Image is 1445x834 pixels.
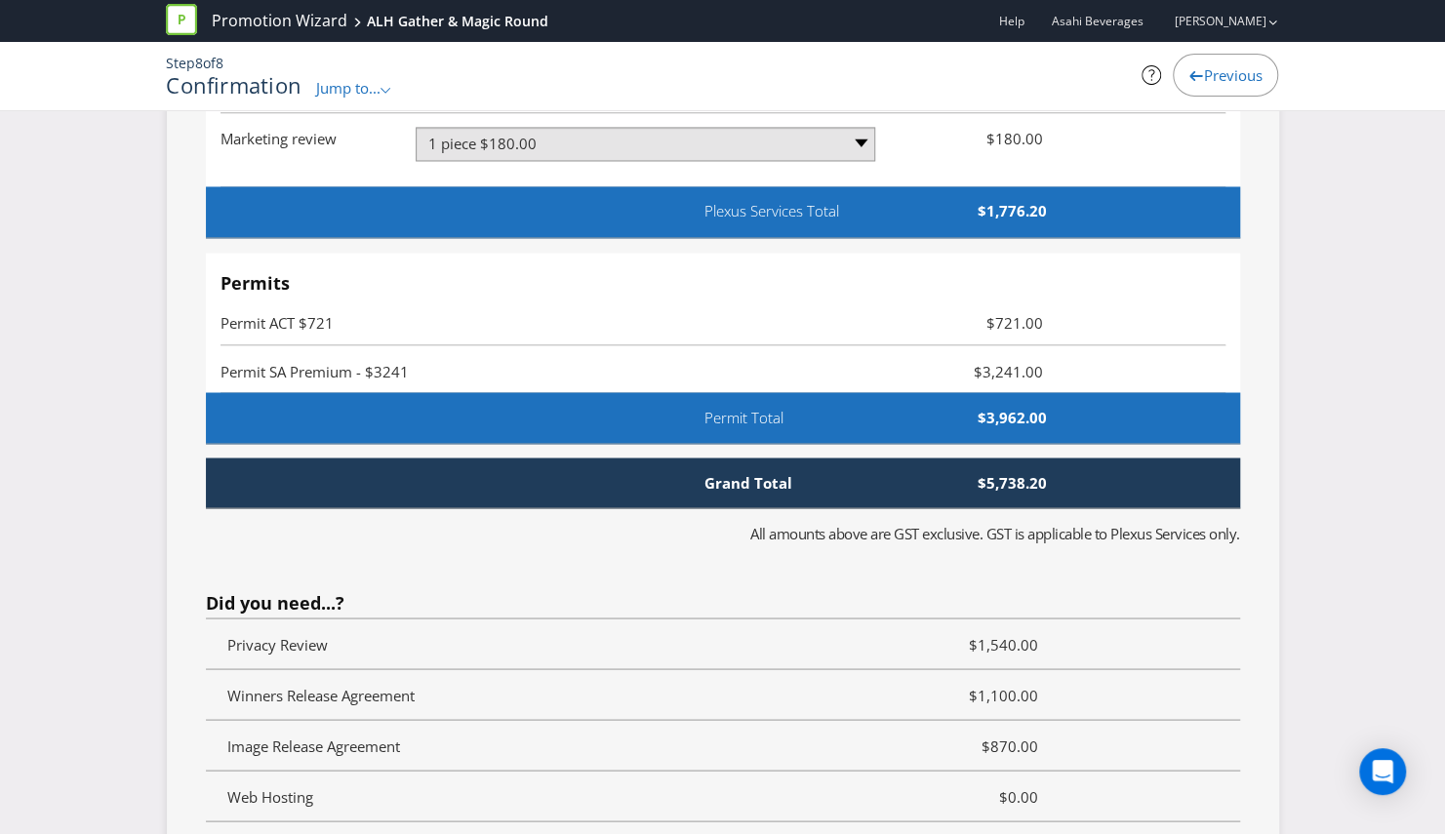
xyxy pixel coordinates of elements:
span: Permit ACT $721 [221,313,334,333]
span: Winners Release Agreement [227,685,415,704]
span: Image Release Agreement [227,735,400,755]
span: Grand Total [690,472,838,493]
span: Permit SA Premium - $3241 [221,361,409,380]
span: Jump to... [316,78,381,98]
a: [PERSON_NAME] [1154,13,1265,29]
h4: Permits [221,274,1225,294]
span: Previous [1203,65,1262,85]
div: Open Intercom Messenger [1359,748,1406,795]
span: $1,100.00 [888,683,1053,706]
span: $5,738.20 [839,472,1063,493]
span: $3,241.00 [890,359,1058,382]
span: All amounts above are GST exclusive. GST is applicable to Plexus Services only. [750,523,1240,542]
span: $1,776.20 [913,201,1062,221]
span: 8 [195,54,203,72]
span: $180.00 [890,127,1058,150]
span: Web Hosting [227,786,313,806]
span: Asahi Beverages [1051,13,1143,29]
a: Help [998,13,1024,29]
span: $870.00 [888,734,1053,757]
span: $3,962.00 [839,407,1063,427]
span: of [203,54,216,72]
span: Privacy Review [227,634,328,654]
h4: Did you need...? [206,593,1240,613]
span: $0.00 [888,784,1053,808]
span: Plexus Services Total [690,201,913,221]
a: Promotion Wizard [212,10,347,32]
span: Step [166,54,195,72]
h1: Confirmation [166,73,301,97]
span: Marketing review [221,129,337,148]
div: ALH Gather & Magic Round [367,12,548,31]
span: Permit Total [690,407,838,427]
span: 8 [216,54,223,72]
span: $721.00 [890,311,1058,335]
span: $1,540.00 [888,632,1053,655]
